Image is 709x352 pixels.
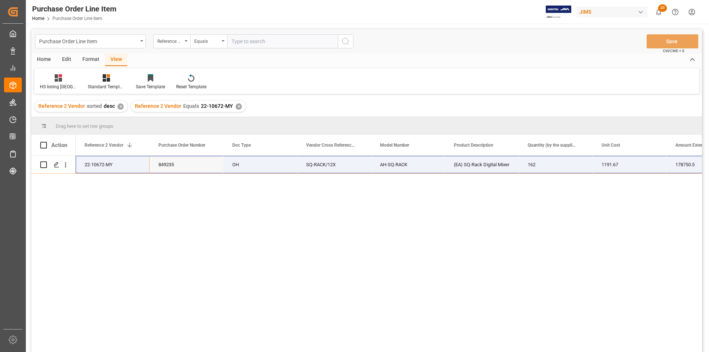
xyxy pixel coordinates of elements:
button: open menu [190,34,227,48]
span: Product Description [454,143,493,148]
div: Format [77,54,105,66]
div: Standard Templates [88,83,125,90]
span: Reference 2 Vendor [135,103,181,109]
div: 1191.67 [593,156,667,173]
div: ✕ [117,103,124,110]
div: OH [223,156,297,173]
span: Ctrl/CMD + S [663,48,684,54]
button: Save [647,34,698,48]
a: Home [32,16,44,21]
span: Drag here to set row groups [56,123,113,129]
div: Purchase Order Line Item [32,3,116,14]
div: HS listing [GEOGRAPHIC_DATA] [40,83,77,90]
div: 22-10672-MY [76,156,150,173]
span: Quantity (by the supplier) [528,143,577,148]
img: Exertis%20JAM%20-%20Email%20Logo.jpg_1722504956.jpg [546,6,571,18]
div: Action [51,142,67,148]
button: show 23 new notifications [650,4,667,20]
button: Help Center [667,4,684,20]
span: Vendor Cross Reference Item Number [306,143,356,148]
button: search button [338,34,353,48]
input: Type to search [227,34,338,48]
div: Equals [194,36,219,45]
div: Purchase Order Line Item [39,36,138,45]
div: Edit [56,54,77,66]
button: JIMS [576,5,650,19]
div: Reference 2 Vendor [157,36,182,45]
button: open menu [153,34,190,48]
div: Save Template [136,83,165,90]
span: Unit Cost [602,143,620,148]
div: Reset Template [176,83,206,90]
span: Equals [183,103,199,109]
button: open menu [35,34,146,48]
span: Model Number [380,143,409,148]
span: Purchase Order Number [158,143,205,148]
span: Doc Type [232,143,251,148]
span: Reference 2 Vendor [38,103,85,109]
div: AH-SQ-RACK [371,156,445,173]
div: Press SPACE to select this row. [31,156,76,174]
div: (EA) SQ-Rack Digital Mixer [445,156,519,173]
span: sorted [87,103,102,109]
div: Home [31,54,56,66]
div: 849235 [150,156,223,173]
span: 22-10672-MY [201,103,233,109]
div: View [105,54,127,66]
div: ✕ [236,103,242,110]
div: 162 [519,156,593,173]
div: JIMS [576,7,647,17]
span: desc [104,103,115,109]
span: 23 [658,4,667,12]
div: SQ-RACK/12X [297,156,371,173]
span: Reference 2 Vendor [85,143,123,148]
